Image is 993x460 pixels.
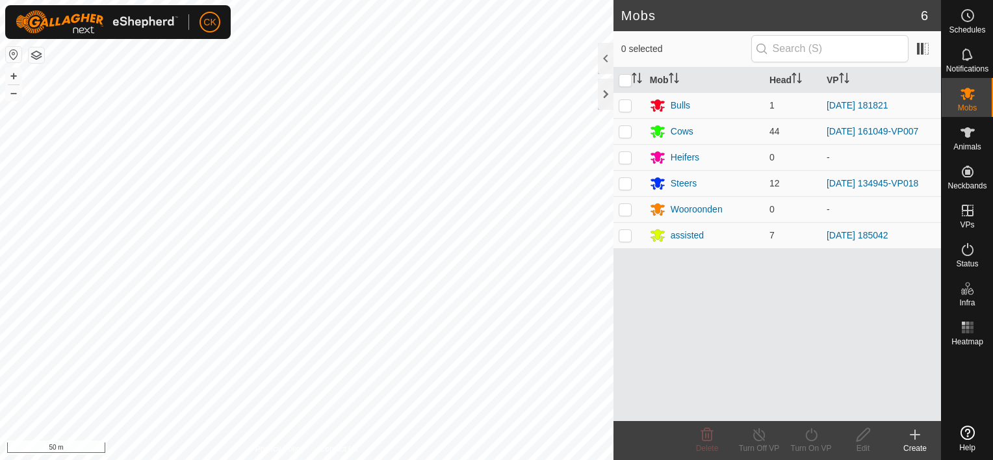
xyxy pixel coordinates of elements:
[632,75,642,85] p-sorticon: Activate to sort
[696,444,719,453] span: Delete
[6,85,21,101] button: –
[949,26,985,34] span: Schedules
[671,151,699,164] div: Heifers
[669,75,679,85] p-sorticon: Activate to sort
[921,6,928,25] span: 6
[946,65,988,73] span: Notifications
[671,125,693,138] div: Cows
[827,100,888,110] a: [DATE] 181821
[16,10,178,34] img: Gallagher Logo
[821,144,941,170] td: -
[6,68,21,84] button: +
[956,260,978,268] span: Status
[785,442,837,454] div: Turn On VP
[821,68,941,93] th: VP
[958,104,977,112] span: Mobs
[837,442,889,454] div: Edit
[6,47,21,62] button: Reset Map
[621,8,921,23] h2: Mobs
[769,178,780,188] span: 12
[960,221,974,229] span: VPs
[769,126,780,136] span: 44
[671,229,704,242] div: assisted
[671,177,697,190] div: Steers
[255,443,304,455] a: Privacy Policy
[769,230,775,240] span: 7
[792,75,802,85] p-sorticon: Activate to sort
[959,299,975,307] span: Infra
[733,442,785,454] div: Turn Off VP
[839,75,849,85] p-sorticon: Activate to sort
[320,443,358,455] a: Contact Us
[645,68,764,93] th: Mob
[827,126,918,136] a: [DATE] 161049-VP007
[751,35,909,62] input: Search (S)
[827,230,888,240] a: [DATE] 185042
[203,16,216,29] span: CK
[769,152,775,162] span: 0
[827,178,918,188] a: [DATE] 134945-VP018
[948,182,987,190] span: Neckbands
[769,204,775,214] span: 0
[671,99,690,112] div: Bulls
[769,100,775,110] span: 1
[942,420,993,457] a: Help
[821,196,941,222] td: -
[764,68,821,93] th: Head
[951,338,983,346] span: Heatmap
[621,42,751,56] span: 0 selected
[889,442,941,454] div: Create
[29,47,44,63] button: Map Layers
[671,203,723,216] div: Wooroonden
[953,143,981,151] span: Animals
[959,444,975,452] span: Help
